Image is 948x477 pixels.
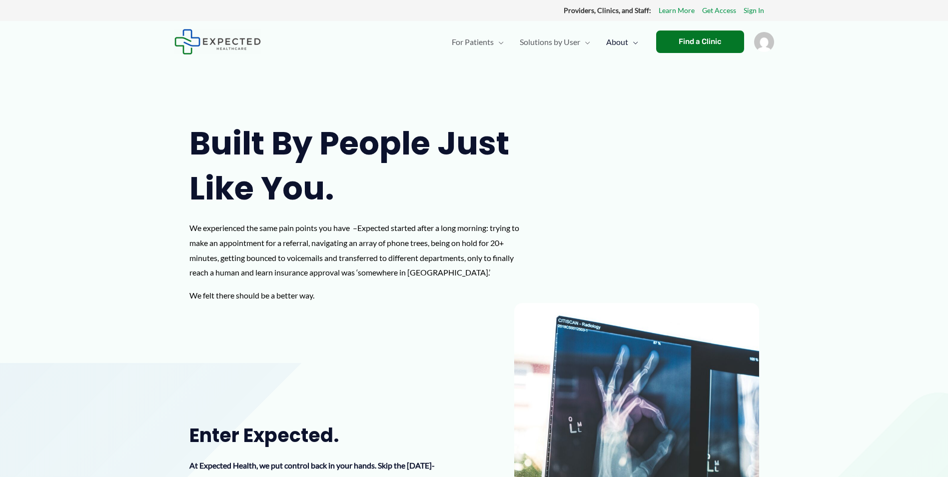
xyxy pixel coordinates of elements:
a: Sign In [744,4,764,17]
h2: Enter Expected. [189,423,442,447]
span: Menu Toggle [628,24,638,59]
p: We experienced the same pain points you have – [189,220,531,280]
a: For PatientsMenu Toggle [444,24,512,59]
a: AboutMenu Toggle [598,24,646,59]
a: Solutions by UserMenu Toggle [512,24,598,59]
img: Expected Healthcare Logo - side, dark font, small [174,29,261,54]
span: Solutions by User [520,24,580,59]
h1: Built by people just like you. [189,121,531,210]
a: Account icon link [754,36,774,45]
p: We felt there should be a better way. [189,288,531,303]
span: About [606,24,628,59]
a: Learn More [659,4,695,17]
nav: Primary Site Navigation [444,24,646,59]
strong: Providers, Clinics, and Staff: [564,6,651,14]
span: For Patients [452,24,494,59]
a: Get Access [702,4,736,17]
a: Find a Clinic [656,30,744,53]
span: Menu Toggle [494,24,504,59]
span: Menu Toggle [580,24,590,59]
